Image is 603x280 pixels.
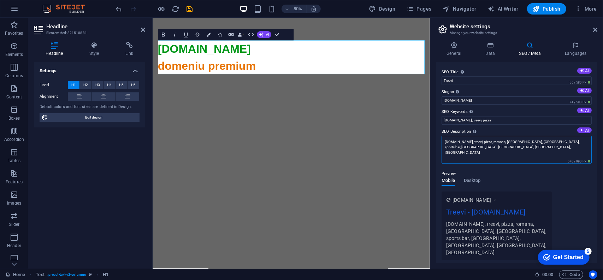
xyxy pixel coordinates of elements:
div: Design (Ctrl+Alt+Y) [366,3,398,15]
h2: Headline [46,23,145,30]
p: Accordion [4,137,24,142]
div: [DOMAIN_NAME], treevi, pizza, romana, [GEOGRAPHIC_DATA], [GEOGRAPHIC_DATA], sports bar, [GEOGRAPH... [446,220,547,256]
p: Tables [8,158,20,164]
h4: Settings [34,62,145,75]
button: undo [115,5,123,13]
h4: Data [475,42,508,57]
button: Bold (Ctrl+B) [158,29,169,40]
button: Pages [404,3,434,15]
button: AI Writer [485,3,521,15]
i: On resize automatically adjust zoom level to fit chosen device. [311,6,317,12]
span: Code [562,270,580,279]
h4: Languages [554,42,597,57]
button: Edit design [40,113,140,122]
i: Undo: Change keywords (Ctrl+Z) [115,5,123,13]
label: SEO Keywords [442,108,592,116]
p: Content [6,94,22,100]
h4: Link [114,42,145,57]
label: Alignment [40,92,68,101]
span: Click to select. Double-click to edit [103,270,108,279]
span: [DOMAIN_NAME] [7,31,123,47]
p: Boxes [8,115,20,121]
button: Click here to leave preview mode and continue editing [157,5,166,13]
button: SEO Keywords [577,108,592,113]
span: More [575,5,597,12]
span: Desktop [464,176,481,186]
h6: 80% [292,5,303,13]
span: Edit design [50,113,137,122]
div: Get Started [21,8,51,14]
label: SEO Description [442,127,592,136]
h4: Headline [34,42,78,57]
div: Treevi - [DOMAIN_NAME] [446,207,547,221]
span: H4 [107,81,112,89]
h4: SEO / Meta [508,42,554,57]
p: Slider [9,222,20,227]
span: Pages [407,5,431,12]
button: Design [366,3,398,15]
h4: Style [78,42,114,57]
span: Click to select. Double-click to edit [36,270,45,279]
i: Reload page [172,5,180,13]
button: H5 [116,81,127,89]
button: H3 [92,81,104,89]
span: Publish [533,5,561,12]
span: H5 [119,81,124,89]
h4: General [436,42,475,57]
nav: breadcrumb [36,270,109,279]
h6: Session time [535,270,554,279]
button: 80% [282,5,307,13]
div: Preview [442,178,480,192]
button: Code [559,270,583,279]
button: Underline (Ctrl+U) [181,29,191,40]
span: AI Writer [488,5,519,12]
span: Design [369,5,396,12]
p: Header [7,243,21,248]
img: Editor Logo [41,5,94,13]
p: Favorites [5,30,23,36]
span: H2 [83,81,88,89]
span: 74 / 580 Px [568,100,592,105]
button: SEO Title [577,68,592,74]
button: Publish [527,3,566,15]
button: Italic (Ctrl+I) [169,29,180,40]
div: Get Started 5 items remaining, 0% complete [6,4,57,18]
span: domeniu premium [7,52,129,68]
label: Level [40,81,68,89]
button: Slogan [577,88,592,93]
button: AI [257,31,271,38]
span: AI [266,33,269,36]
button: Usercentrics [589,270,597,279]
span: Navigator [443,5,477,12]
h2: Website settings [450,23,597,30]
span: H6 [131,81,136,89]
span: Mobile [442,176,455,186]
span: H1 [71,81,76,89]
button: Data Bindings [237,29,245,40]
div: 5 [52,1,59,8]
i: Save (Ctrl+S) [186,5,194,13]
button: H4 [104,81,116,89]
span: . preset-text-v2-columns [47,270,86,279]
p: Elements [5,52,23,57]
h3: Manage your website settings [450,30,583,36]
div: Default colors and font sizes are defined in Design. [40,104,140,110]
button: H2 [80,81,91,89]
p: Columns [5,73,23,79]
span: : [547,272,548,277]
button: Confirm (Ctrl+⏎) [272,29,283,40]
h3: Element #ed-821510881 [46,30,131,36]
button: H1 [68,81,79,89]
label: Slogan [442,88,592,96]
button: Navigator [440,3,479,15]
span: 570 / 990 Px [566,159,592,164]
button: save [185,5,194,13]
button: SEO Description [577,127,592,133]
button: More [572,3,600,15]
button: HTML [246,29,256,40]
button: Colors [203,29,214,40]
button: Icons [214,29,225,40]
span: 56 / 580 Px [568,80,592,85]
span: 00 00 [542,270,553,279]
span: [DOMAIN_NAME] [453,196,491,204]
